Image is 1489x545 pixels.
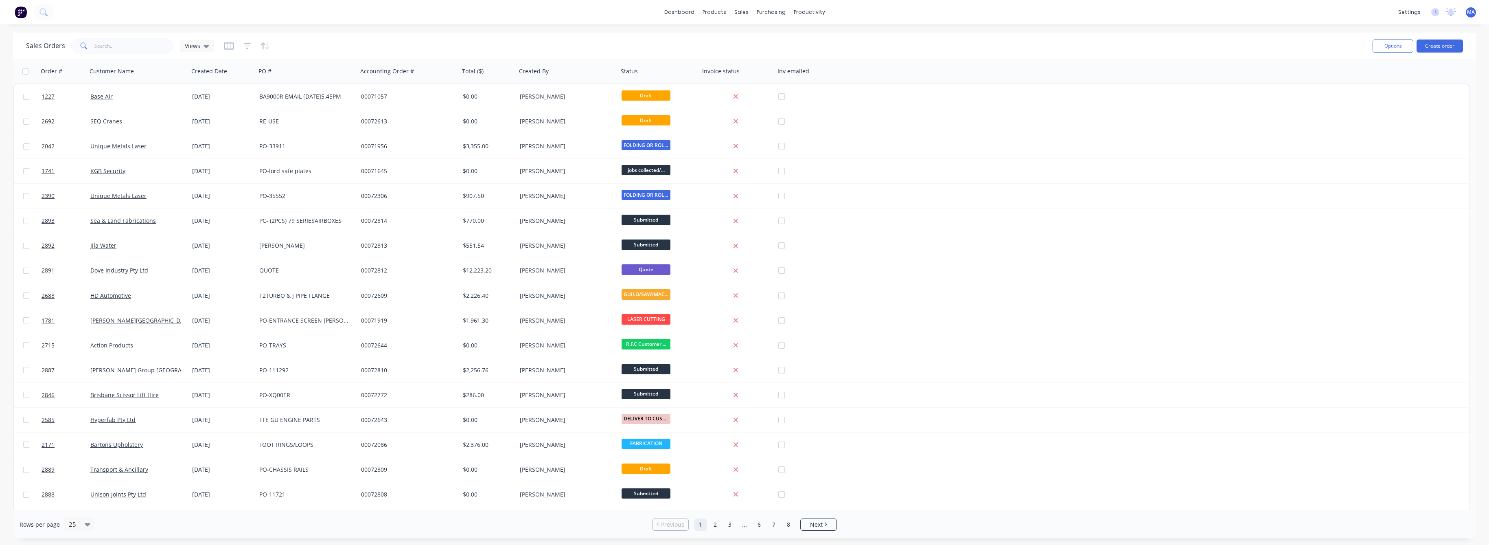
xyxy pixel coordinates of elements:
span: 2893 [42,217,55,225]
div: productivity [790,6,829,18]
span: Submitted [622,240,670,250]
div: [DATE] [192,192,253,200]
div: $0.00 [463,490,511,499]
div: [PERSON_NAME] [520,366,610,374]
a: Page 1 is your current page [694,519,707,531]
div: 00072609 [361,292,451,300]
span: 2715 [42,341,55,349]
span: Quote [622,264,670,275]
div: [DATE] [192,441,253,449]
div: [PERSON_NAME] [259,242,350,250]
span: 2892 [42,242,55,250]
span: 2171 [42,441,55,449]
div: [DATE] [192,316,253,325]
div: PO-ENTRANCE SCREEN [PERSON_NAME][GEOGRAPHIC_DATA] [259,316,350,325]
div: Created By [519,67,549,75]
div: purchasing [753,6,790,18]
a: Previous page [653,521,688,529]
div: PO-lord safe plates [259,167,350,175]
a: 2889 [42,457,90,482]
div: PC- (2PCS) 79 SERIESAIRBOXES [259,217,350,225]
a: Unique Metals Laser [90,192,147,200]
div: [PERSON_NAME] [520,266,610,275]
div: PO-33911 [259,142,350,150]
div: PO-CHASSIS RAILS [259,466,350,474]
div: Invoice status [702,67,740,75]
span: Rows per page [20,521,60,529]
span: Submitted [622,215,670,225]
span: FOLDING OR ROLL... [622,190,670,200]
div: [DATE] [192,416,253,424]
span: DELIVER TO CUST... [622,414,670,424]
a: Page 6 [753,519,765,531]
a: 1741 [42,159,90,183]
a: SEQ Cranes [90,117,122,125]
div: PO-111292 [259,366,350,374]
a: 2887 [42,358,90,382]
div: [DATE] [192,341,253,349]
a: Sea & Land Fabrications [90,217,156,224]
div: 00072643 [361,416,451,424]
div: QUOTE [259,266,350,275]
span: 2585 [42,416,55,424]
div: $0.00 [463,341,511,349]
a: 2893 [42,209,90,233]
span: LASER CUTTING [622,314,670,324]
a: 2892 [42,233,90,258]
div: 00072086 [361,441,451,449]
div: $0.00 [463,416,511,424]
a: 2888 [42,482,90,507]
span: 1227 [42,92,55,101]
a: Bartons Upholstery [90,441,143,448]
div: Total ($) [462,67,484,75]
span: 2688 [42,292,55,300]
span: Submitted [622,389,670,399]
span: 2692 [42,117,55,125]
div: [PERSON_NAME] [520,316,610,325]
a: 2846 [42,383,90,407]
a: 2891 [42,258,90,283]
span: 2888 [42,490,55,499]
div: FTE GU ENGINE PARTS [259,416,350,424]
a: Jump forward [738,519,751,531]
div: $907.50 [463,192,511,200]
a: Hyperfab Pty Ltd [90,416,136,424]
div: PO-35552 [259,192,350,200]
div: [DATE] [192,490,253,499]
div: BA9000R EMAIL [DATE]5.45PM [259,92,350,101]
div: PO-TRAYS [259,341,350,349]
div: [PERSON_NAME] [520,192,610,200]
span: 2042 [42,142,55,150]
span: Draft [622,90,670,101]
a: Page 7 [768,519,780,531]
div: 00072772 [361,391,451,399]
div: $770.00 [463,217,511,225]
a: 2715 [42,333,90,358]
div: [DATE] [192,292,253,300]
div: products [699,6,730,18]
a: Next page [801,521,836,529]
span: 2889 [42,466,55,474]
a: 2042 [42,134,90,158]
div: [PERSON_NAME] [520,142,610,150]
div: 00072808 [361,490,451,499]
a: Brisbane Scissor Lift Hire [90,391,159,399]
div: $0.00 [463,117,511,125]
div: settings [1394,6,1425,18]
a: Jila Water [90,242,116,249]
a: Unison Joints Pty Ltd [90,490,146,498]
div: [DATE] [192,466,253,474]
span: Draft [622,464,670,474]
a: 2390 [42,184,90,208]
a: Transport & Ancillary [90,466,148,473]
span: R.F.C Customer ... [622,339,670,349]
span: 1781 [42,316,55,325]
span: Next [810,521,823,529]
button: Options [1373,40,1413,53]
div: [DATE] [192,142,253,150]
div: Order # [41,67,62,75]
div: [PERSON_NAME] [520,441,610,449]
div: [PERSON_NAME] [520,490,610,499]
a: Dove Industry Pty Ltd [90,266,148,274]
a: 1781 [42,308,90,333]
